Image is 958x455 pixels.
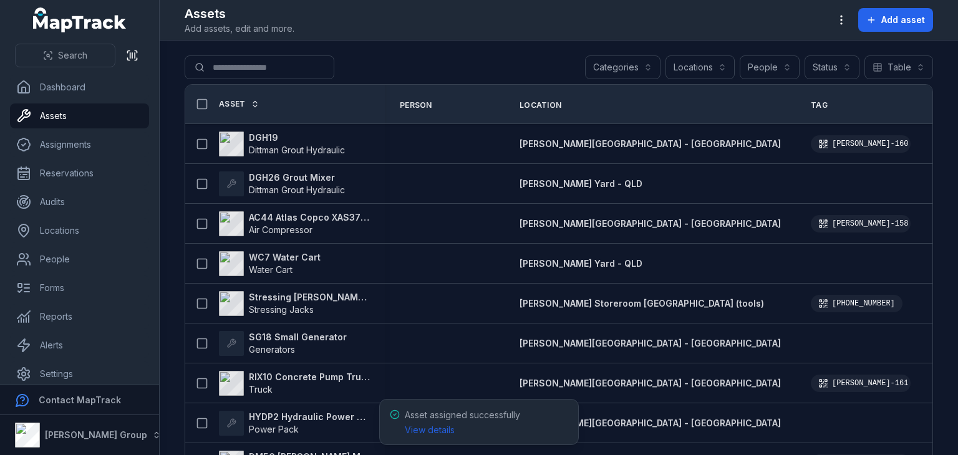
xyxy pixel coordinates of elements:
[10,75,149,100] a: Dashboard
[185,5,294,22] h2: Assets
[520,100,561,110] span: Location
[249,211,370,224] strong: AC44 Atlas Copco XAS375TA
[811,375,911,392] div: [PERSON_NAME]-161
[10,275,149,300] a: Forms
[219,99,246,109] span: Asset
[10,247,149,272] a: People
[249,411,370,423] strong: HYDP2 Hydraulic Power Pack
[219,291,370,316] a: Stressing [PERSON_NAME] 26-150tStressing Jacks
[740,55,800,79] button: People
[520,138,781,150] a: [PERSON_NAME][GEOGRAPHIC_DATA] - [GEOGRAPHIC_DATA]
[811,295,902,312] div: [PHONE_NUMBER]
[249,344,295,355] span: Generators
[249,304,314,315] span: Stressing Jacks
[249,171,345,184] strong: DGH26 Grout Mixer
[10,333,149,358] a: Alerts
[811,215,911,232] div: [PERSON_NAME]-158
[10,161,149,186] a: Reservations
[858,8,933,32] button: Add asset
[520,298,764,309] span: [PERSON_NAME] Storeroom [GEOGRAPHIC_DATA] (tools)
[405,410,520,435] span: Asset assigned successfully
[249,132,345,144] strong: DGH19
[10,362,149,386] a: Settings
[520,218,781,230] a: [PERSON_NAME][GEOGRAPHIC_DATA] - [GEOGRAPHIC_DATA]
[520,378,781,388] span: [PERSON_NAME][GEOGRAPHIC_DATA] - [GEOGRAPHIC_DATA]
[219,251,321,276] a: WC7 Water CartWater Cart
[249,251,321,264] strong: WC7 Water Cart
[185,22,294,35] span: Add assets, edit and more.
[400,100,432,110] span: Person
[520,258,642,269] span: [PERSON_NAME] Yard - QLD
[10,218,149,243] a: Locations
[249,224,312,235] span: Air Compressor
[39,395,121,405] strong: Contact MapTrack
[10,132,149,157] a: Assignments
[520,218,781,229] span: [PERSON_NAME][GEOGRAPHIC_DATA] - [GEOGRAPHIC_DATA]
[45,429,147,440] strong: [PERSON_NAME] Group
[249,424,299,434] span: Power Pack
[249,145,345,155] span: Dittman Grout Hydraulic
[10,304,149,329] a: Reports
[249,264,293,275] span: Water Cart
[249,184,345,195] span: Dittman Grout Hydraulic
[520,257,642,270] a: [PERSON_NAME] Yard - QLD
[520,337,781,350] a: [PERSON_NAME][GEOGRAPHIC_DATA] - [GEOGRAPHIC_DATA]
[219,132,345,156] a: DGH19Dittman Grout Hydraulic
[10,189,149,214] a: Audits
[864,55,933,79] button: Table
[520,338,781,348] span: [PERSON_NAME][GEOGRAPHIC_DATA] - [GEOGRAPHIC_DATA]
[219,211,370,236] a: AC44 Atlas Copco XAS375TAAir Compressor
[249,371,370,383] strong: RIX10 Concrete Pump Truck
[520,418,781,428] span: [PERSON_NAME][GEOGRAPHIC_DATA] - [GEOGRAPHIC_DATA]
[58,49,87,62] span: Search
[520,377,781,390] a: [PERSON_NAME][GEOGRAPHIC_DATA] - [GEOGRAPHIC_DATA]
[33,7,127,32] a: MapTrack
[219,331,347,356] a: SG18 Small GeneratorGenerators
[881,14,925,26] span: Add asset
[520,297,764,310] a: [PERSON_NAME] Storeroom [GEOGRAPHIC_DATA] (tools)
[219,171,345,196] a: DGH26 Grout MixerDittman Grout Hydraulic
[15,44,115,67] button: Search
[405,424,455,436] a: View details
[520,138,781,149] span: [PERSON_NAME][GEOGRAPHIC_DATA] - [GEOGRAPHIC_DATA]
[805,55,859,79] button: Status
[665,55,735,79] button: Locations
[520,178,642,190] a: [PERSON_NAME] Yard - QLD
[520,417,781,429] a: [PERSON_NAME][GEOGRAPHIC_DATA] - [GEOGRAPHIC_DATA]
[219,411,370,436] a: HYDP2 Hydraulic Power PackPower Pack
[219,99,259,109] a: Asset
[249,331,347,343] strong: SG18 Small Generator
[811,100,828,110] span: Tag
[811,135,911,153] div: [PERSON_NAME]-160
[219,371,370,396] a: RIX10 Concrete Pump TruckTruck
[249,384,273,395] span: Truck
[249,291,370,304] strong: Stressing [PERSON_NAME] 26-150t
[10,103,149,128] a: Assets
[520,178,642,189] span: [PERSON_NAME] Yard - QLD
[585,55,660,79] button: Categories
